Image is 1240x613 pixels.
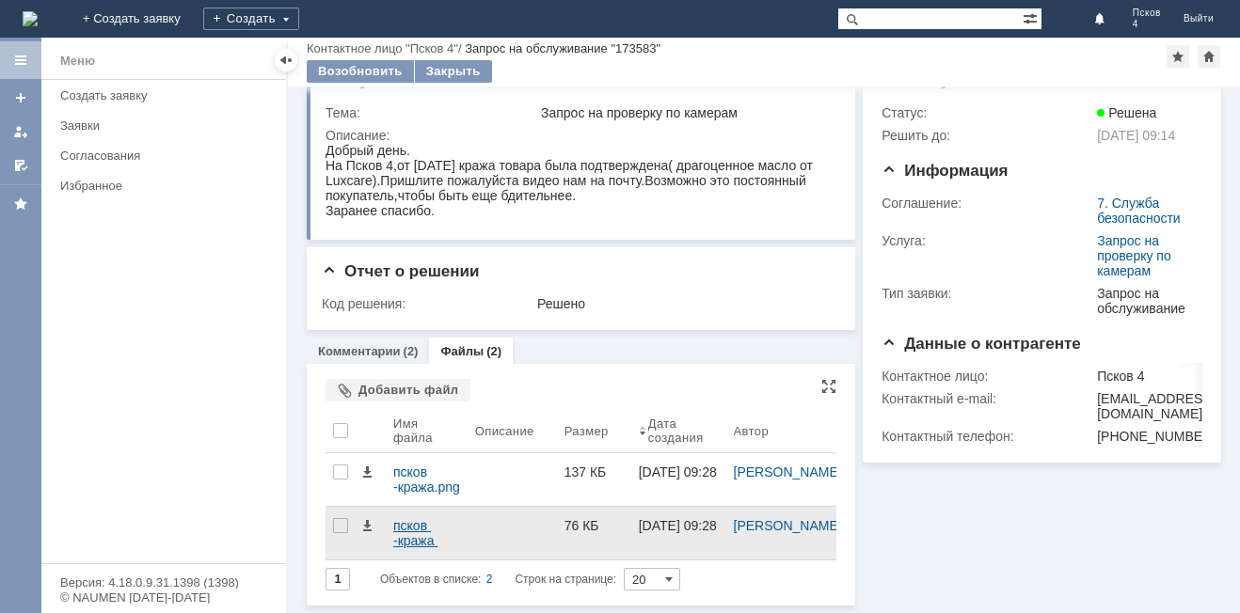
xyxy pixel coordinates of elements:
a: [PERSON_NAME] [734,518,842,533]
div: Контактное лицо: [882,369,1093,384]
th: Размер [557,409,631,453]
div: Контактный телефон: [882,429,1093,444]
div: Запрос на обслуживание "173583" [465,41,660,55]
div: На всю страницу [821,379,836,394]
div: 2 [486,568,493,590]
th: Имя файла [386,409,468,453]
div: Контактный e-mail: [882,391,1093,406]
div: Код решения: [322,296,533,311]
div: Размер [564,424,609,438]
div: Описание [475,424,534,438]
div: Создать заявку [60,88,275,102]
a: Мои согласования [6,150,36,181]
div: 137 КБ [564,464,624,479]
span: Скачать файл [359,518,374,533]
div: [DATE] 09:28 [639,518,717,533]
span: Скачать файл [359,464,374,479]
div: [DATE] 09:28 [639,464,717,479]
span: Информация [882,162,1008,180]
span: Данные о контрагенте [882,335,1081,353]
div: Тема: [326,105,537,120]
a: Создать заявку [53,81,282,110]
a: Комментарии [318,344,401,358]
span: [DATE] 09:14 [1097,128,1175,143]
div: Сделать домашней страницей [1198,45,1220,68]
div: (2) [404,344,419,358]
div: Имя файла [393,417,445,445]
a: Заявки [53,111,282,140]
img: logo [23,11,38,26]
div: Версия: 4.18.0.9.31.1398 (1398) [60,576,267,589]
div: Меню [60,50,95,72]
span: Расширенный поиск [1023,8,1041,26]
a: Запрос на проверку по камерам [1097,233,1171,278]
div: псков -кража.png [393,464,460,495]
span: Объектов в списке: [380,573,481,586]
a: Создать заявку [6,83,36,113]
div: Решить до: [882,128,1093,143]
div: Запрос на проверку по камерам [541,105,832,120]
div: Скрыть меню [275,49,297,71]
div: Решено [537,296,832,311]
div: Услуга: [882,233,1093,248]
div: Заявки [60,118,275,133]
span: 4 [1133,19,1161,30]
a: 7. Служба безопасности [1097,196,1181,226]
a: Контактное лицо "Псков 4" [307,41,458,55]
div: Избранное [60,179,254,193]
div: [PHONE_NUMBER] [1097,429,1216,444]
div: Тип заявки: [882,286,1093,301]
div: Запрос на обслуживание [1097,286,1195,316]
div: Дата создания [648,417,704,445]
span: Псков [1133,8,1161,19]
div: [EMAIL_ADDRESS][DOMAIN_NAME] [1097,391,1216,421]
span: Отчет о решении [322,262,479,280]
div: / [307,41,465,55]
div: 76 КБ [564,518,624,533]
div: Согласования [60,149,275,163]
a: Согласования [53,141,282,170]
a: Мои заявки [6,117,36,147]
div: псков -кража 2.png [393,518,460,548]
a: Файлы [440,344,484,358]
span: Решена [1097,105,1156,120]
a: [PERSON_NAME] [734,464,842,479]
a: Перейти на домашнюю страницу [23,11,38,26]
th: Дата создания [631,409,726,453]
div: Создать [203,8,299,30]
th: Автор [726,409,850,453]
i: Строк на странице: [380,568,616,590]
div: (2) [486,344,501,358]
div: Добавить в избранное [1167,45,1189,68]
div: © NAUMEN [DATE]-[DATE] [60,591,267,604]
div: Статус: [882,105,1093,120]
div: Описание: [326,128,835,143]
div: Соглашение: [882,196,1093,211]
div: Автор [734,424,770,438]
div: Псков 4 [1097,369,1216,384]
